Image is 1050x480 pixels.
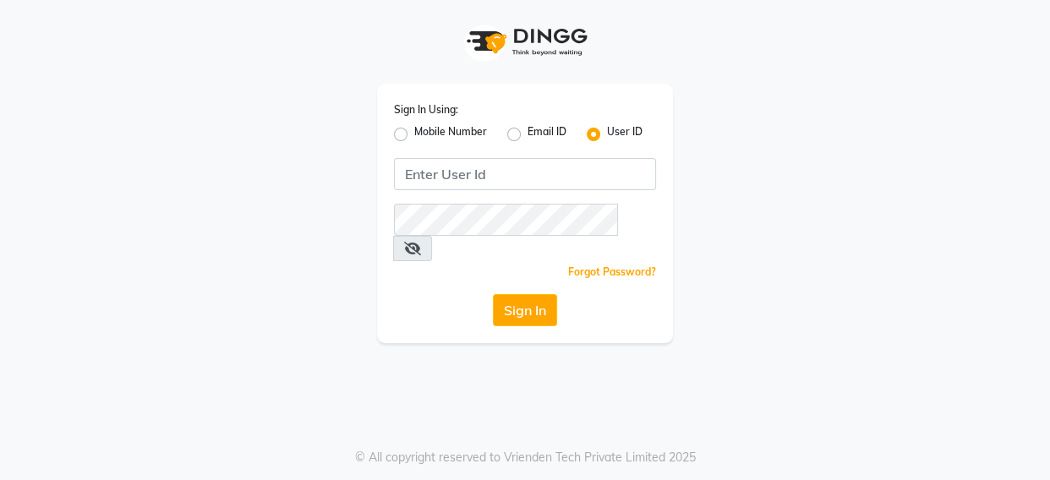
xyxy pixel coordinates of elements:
[457,17,593,67] img: logo1.svg
[414,124,487,145] label: Mobile Number
[394,158,656,190] input: Username
[394,102,458,117] label: Sign In Using:
[394,204,618,236] input: Username
[607,124,643,145] label: User ID
[568,265,656,278] a: Forgot Password?
[528,124,566,145] label: Email ID
[493,294,557,326] button: Sign In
